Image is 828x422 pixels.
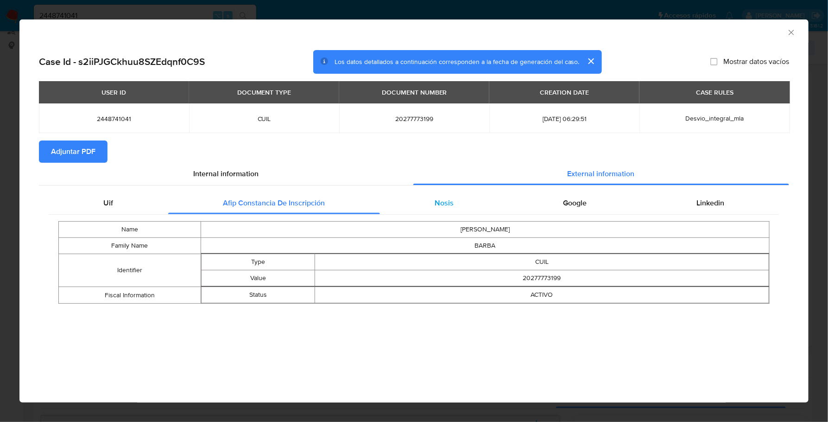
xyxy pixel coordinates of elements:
[335,57,580,66] span: Los datos detallados a continuación corresponden a la fecha de generación del caso.
[59,222,201,238] td: Name
[568,168,635,179] span: External information
[223,198,325,208] span: Afip Constancia De Inscripción
[723,57,789,66] span: Mostrar datos vacíos
[686,114,744,123] span: Desvio_integral_mla
[201,254,315,270] td: Type
[315,270,769,287] td: 20277773199
[39,141,107,163] button: Adjuntar PDF
[59,238,201,254] td: Family Name
[534,84,594,100] div: CREATION DATE
[193,168,259,179] span: Internal information
[697,198,725,208] span: Linkedin
[201,238,769,254] td: BARBA
[201,270,315,287] td: Value
[435,198,454,208] span: Nosis
[201,222,769,238] td: [PERSON_NAME]
[315,287,769,303] td: ACTIVO
[580,50,602,72] button: cerrar
[200,115,328,123] span: CUIL
[39,163,789,185] div: Detailed info
[201,287,315,303] td: Status
[563,198,587,208] span: Google
[103,198,113,208] span: Uif
[96,84,132,100] div: USER ID
[50,115,178,123] span: 2448741041
[787,28,795,36] button: Cerrar ventana
[315,254,769,270] td: CUIL
[710,58,718,65] input: Mostrar datos vacíos
[19,19,809,403] div: closure-recommendation-modal
[49,192,779,214] div: Detailed external info
[39,56,205,68] h2: Case Id - s2iiPJGCkhuu8SZEdqnf0C9S
[51,141,95,162] span: Adjuntar PDF
[350,115,478,123] span: 20277773199
[59,254,201,287] td: Identifier
[500,115,628,123] span: [DATE] 06:29:51
[232,84,297,100] div: DOCUMENT TYPE
[690,84,739,100] div: CASE RULES
[59,287,201,304] td: Fiscal Information
[376,84,453,100] div: DOCUMENT NUMBER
